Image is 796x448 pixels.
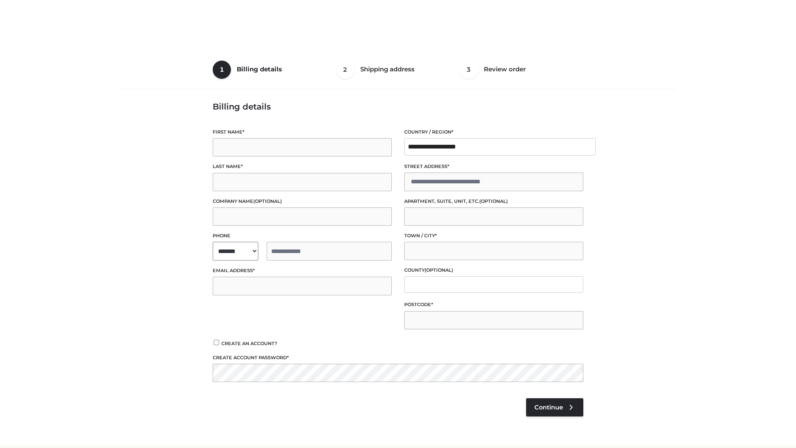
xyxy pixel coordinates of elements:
label: Create account password [213,354,583,362]
a: Continue [526,398,583,416]
label: Phone [213,232,392,240]
span: Create an account? [221,341,277,346]
span: 2 [336,61,354,79]
label: Last name [213,163,392,170]
span: Shipping address [360,65,415,73]
label: Postcode [404,301,583,309]
label: Email address [213,267,392,275]
h3: Billing details [213,102,583,112]
span: 1 [213,61,231,79]
span: (optional) [253,198,282,204]
label: First name [213,128,392,136]
label: Country / Region [404,128,583,136]
label: Apartment, suite, unit, etc. [404,197,583,205]
span: (optional) [479,198,508,204]
label: County [404,266,583,274]
span: (optional) [425,267,453,273]
span: Continue [534,404,563,411]
label: Street address [404,163,583,170]
span: Review order [484,65,526,73]
input: Create an account? [213,340,220,345]
span: 3 [460,61,478,79]
span: Billing details [237,65,282,73]
label: Town / City [404,232,583,240]
label: Company name [213,197,392,205]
